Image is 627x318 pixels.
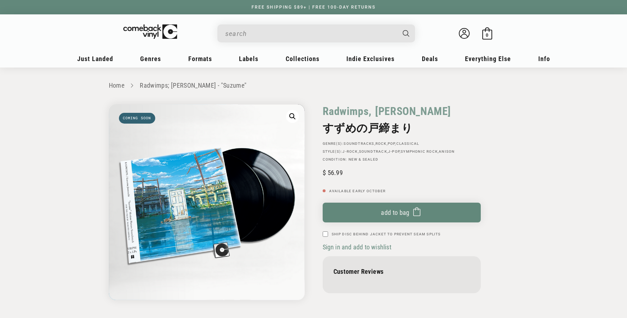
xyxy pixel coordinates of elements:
[323,157,481,162] p: Condition: New & Sealed
[346,55,395,63] span: Indie Exclusives
[396,142,419,146] a: Classical
[401,149,438,153] a: Symphonic Rock
[388,149,400,153] a: J-pop
[333,268,470,275] p: Customer Reviews
[239,55,258,63] span: Labels
[119,113,155,124] span: Coming soon
[375,142,387,146] a: Rock
[323,104,372,118] a: Radwimps,
[77,55,113,63] span: Just Landed
[342,149,358,153] a: J-Rock
[140,55,161,63] span: Genres
[323,203,481,222] button: Add to bag
[486,32,488,38] span: 0
[109,82,124,89] a: Home
[109,80,518,91] nav: breadcrumbs
[439,149,455,153] a: Anison
[323,142,481,146] p: GENRE(S): , , ,
[332,231,441,237] label: Ship Disc Behind Jacket To Prevent Seam Splits
[465,55,511,63] span: Everything Else
[388,142,395,146] a: Pop
[244,5,383,10] a: FREE SHIPPING $89+ | FREE 100-DAY RETURNS
[329,189,386,193] span: Available Early October
[396,24,416,42] button: Search
[323,243,391,251] span: Sign in and add to wishlist
[323,243,393,251] button: Sign in and add to wishlist
[359,149,387,153] a: Soundtrack
[375,104,451,118] a: [PERSON_NAME]
[344,142,374,146] a: Soundtracks
[422,55,438,63] span: Deals
[140,82,246,89] a: Radwimps; [PERSON_NAME] - "Suzume"
[217,24,415,42] div: Search
[323,169,343,176] span: 56.99
[538,55,550,63] span: Info
[188,55,212,63] span: Formats
[323,149,481,154] p: STYLE(S): , , , ,
[323,122,481,134] h2: すずめの戸締まり
[323,169,326,176] span: $
[286,55,319,63] span: Collections
[381,209,410,216] span: Add to bag
[225,26,396,41] input: search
